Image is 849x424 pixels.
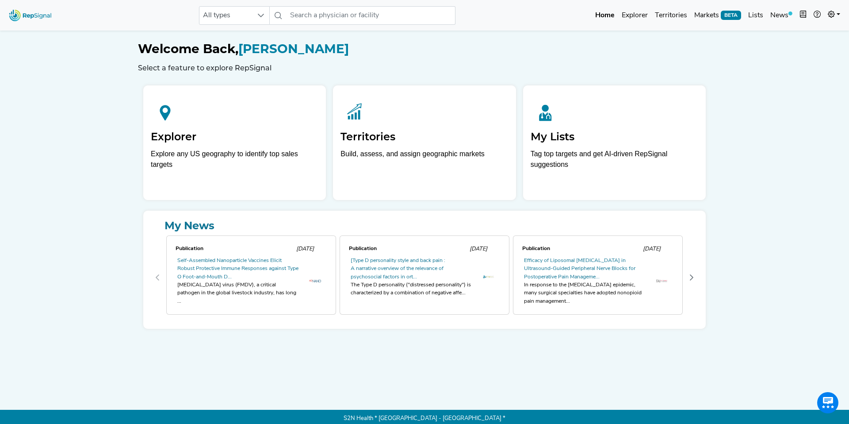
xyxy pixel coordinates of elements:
span: [DATE] [470,246,487,252]
a: Explorer [618,7,651,24]
span: BETA [721,11,741,19]
div: In response to the [MEDICAL_DATA] epidemic, many surgical specialties have adopted nonopioid pain... [524,281,645,305]
img: th [656,279,668,282]
div: The Type D personality ("distressed personality") is characterized by a combination of negative a... [351,281,472,297]
div: 2 [511,234,685,322]
a: Home [592,7,618,24]
h1: [PERSON_NAME] [138,42,711,57]
p: Build, assess, and assign geographic markets [340,149,508,175]
span: [DATE] [296,246,314,252]
a: Territories [651,7,691,24]
img: th [309,280,321,282]
input: Search a physician or facility [287,6,455,25]
div: 1 [338,234,511,322]
a: MarketsBETA [691,7,745,24]
a: TerritoriesBuild, assess, and assign geographic markets [333,85,516,200]
div: [MEDICAL_DATA] virus (FMDV), a critical pathogen in the global livestock industry, has long ... [177,281,298,305]
a: Efficacy of Liposomal [MEDICAL_DATA] in Ultrasound-Guided Peripheral Nerve Blocks for Postoperati... [524,258,635,280]
a: [Type D personality style and back pain : A narrative overview of the relevance of psychosocial f... [351,258,445,280]
p: Tag top targets and get AI-driven RepSignal suggestions [531,149,698,175]
div: Explore any US geography to identify top sales targets [151,149,318,170]
span: [DATE] [643,246,661,252]
a: Self-Assembled Nanoparticle Vaccines Elicit Robust Protective Immune Responses against Type O Foo... [177,258,298,280]
a: ExplorerExplore any US geography to identify top sales targets [143,85,326,200]
a: News [767,7,796,24]
span: Publication [349,246,377,251]
span: Welcome Back, [138,41,238,56]
a: My News [150,218,699,234]
div: 0 [164,234,338,322]
a: Lists [745,7,767,24]
h6: Select a feature to explore RepSignal [138,64,711,72]
span: Publication [176,246,203,251]
button: Next Page [685,270,699,285]
span: All types [199,7,252,24]
img: OIP.8fjLD9rf34eba8-b0fBCfAAAAA [482,275,494,278]
h2: Explorer [151,131,318,143]
h2: Territories [340,131,508,143]
button: Intel Book [796,7,810,24]
span: Publication [522,246,550,251]
a: My ListsTag top targets and get AI-driven RepSignal suggestions [523,85,706,200]
h2: My Lists [531,131,698,143]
